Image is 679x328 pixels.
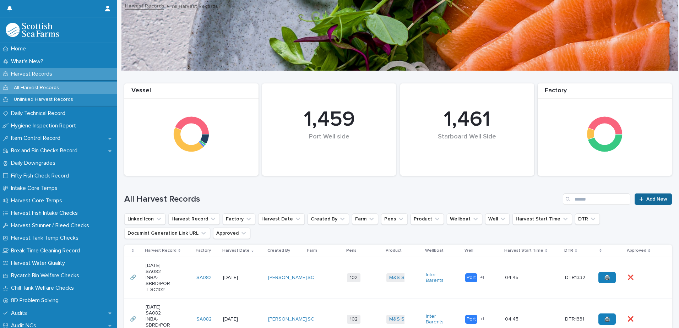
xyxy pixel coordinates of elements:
a: [PERSON_NAME] [268,275,307,281]
a: SC [308,275,314,281]
button: Farm [352,213,378,225]
a: M&S Select [389,275,416,281]
a: Harvest Records [125,1,164,10]
p: [DATE] [223,275,248,281]
p: DTR1331 [565,315,586,322]
button: Product [411,213,444,225]
div: Port Well side [274,133,384,155]
span: Add New [646,197,667,202]
p: Home [8,45,32,52]
p: Daily Technical Record [8,110,71,117]
button: Approved [213,228,250,239]
img: mMrefqRFQpe26GRNOUkG [6,23,59,37]
p: Hygiene Inspection Report [8,122,82,129]
button: Linked Icon [124,213,165,225]
button: DTR [575,213,600,225]
div: 1,459 [274,107,384,132]
span: 102 [347,273,360,282]
p: Harvest Stunner / Bleed Checks [8,222,95,229]
p: DTR [564,247,573,255]
p: What's New? [8,58,49,65]
button: Factory [223,213,255,225]
p: Harvest Records [8,71,58,77]
input: Search [563,193,630,205]
p: Harvest Tank Temp Checks [8,235,84,241]
button: Pens [381,213,408,225]
p: Audits [8,310,33,317]
button: Well [485,213,510,225]
p: Box and Bin Checks Record [8,147,83,154]
p: ❌ [628,273,635,281]
p: Bycatch Bin Welfare Checks [8,272,85,279]
p: Harvest Water Quality [8,260,71,267]
a: Add New [635,193,672,205]
tr: 🔗🔗 [DATE] SA082 INBA-SBRD/PORT SC102SA082 [DATE][PERSON_NAME] SC 102M&S Select Inter Barents Port... [124,257,672,299]
p: Break Time Cleaning Record [8,247,86,254]
div: Factory [538,87,672,99]
p: [DATE] SA082 INBA-SBRD/PORT SC102 [146,263,171,293]
span: 102 [347,315,360,324]
a: 🖨️ [598,313,616,325]
button: Created By [308,213,349,225]
p: Farm [307,247,317,255]
a: [PERSON_NAME] [268,316,307,322]
p: Approved [627,247,646,255]
span: 🖨️ [604,317,610,322]
p: 8D Problem Solving [8,297,64,304]
button: Harvest Start Time [512,213,572,225]
p: Fifty Fish Check Record [8,173,75,179]
p: Harvest Start Time [504,247,543,255]
div: Starboard Well Side [412,133,522,155]
p: 🔗 [130,273,137,281]
p: 04:45 [505,315,520,322]
p: Pens [346,247,357,255]
p: Wellboat [425,247,444,255]
p: 04:45 [505,273,520,281]
p: ❌ [628,315,635,322]
p: All Harvest Records [8,85,65,91]
p: Harvest Core Temps [8,197,68,204]
p: Item Control Record [8,135,66,142]
p: Well [465,247,473,255]
button: Harvest Date [258,213,305,225]
a: 🖨️ [598,272,616,283]
h1: All Harvest Records [124,194,560,204]
a: Inter Barents [426,313,451,326]
p: Factory [196,247,211,255]
p: Unlinked Harvest Records [8,97,79,103]
p: Created By [267,247,290,255]
button: Harvest Record [168,213,220,225]
span: + 1 [480,317,484,321]
a: Inter Barents [426,272,451,284]
p: [DATE] [223,316,248,322]
p: Daily Downgrades [8,160,61,166]
a: SA082 [196,275,212,281]
button: Documint Generation Link URL [124,228,210,239]
p: Harvest Record [145,247,176,255]
span: + 1 [480,275,484,280]
p: Chill Tank Welfare Checks [8,285,80,291]
p: 🔗 [130,315,137,322]
div: Port [465,273,477,282]
p: Harvest Fish Intake Checks [8,210,83,217]
a: SA082 [196,316,212,322]
div: 1,461 [412,107,522,132]
p: Harvest Date [222,247,250,255]
p: Product [386,247,402,255]
p: All Harvest Records [172,2,218,10]
p: DTR1332 [565,273,587,281]
a: SC [308,316,314,322]
button: Wellboat [447,213,482,225]
span: 🖨️ [604,275,610,280]
div: Vessel [124,87,259,99]
a: M&S Select [389,316,416,322]
div: Port [465,315,477,324]
p: Intake Core Temps [8,185,63,192]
